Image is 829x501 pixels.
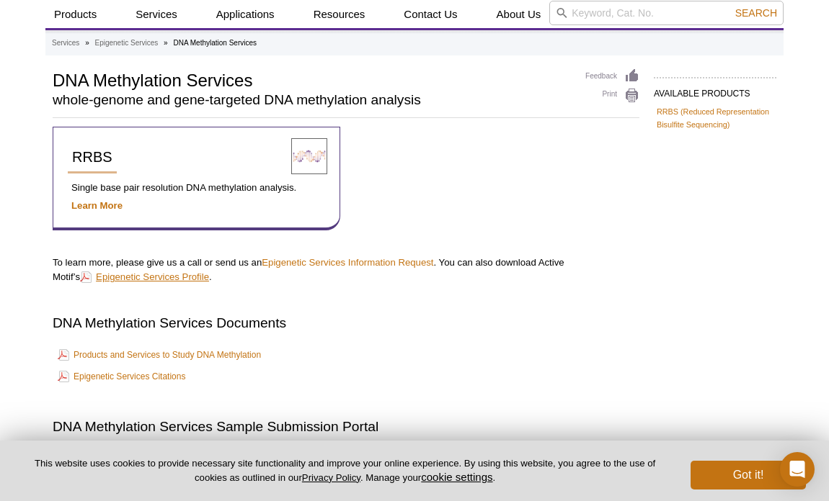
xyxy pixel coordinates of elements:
h1: DNA Methylation Services [53,68,571,90]
p: Single base pair resolution DNA methylation analysis. [68,181,325,195]
a: Epigenetic Services Profile [80,270,209,284]
a: Epigenetic Services Information Request [262,257,433,268]
div: Open Intercom Messenger [780,452,815,487]
input: Keyword, Cat. No. [549,1,784,25]
h2: DNA Methylation Services Documents [53,313,639,333]
h2: AVAILABLE PRODUCTS [654,77,776,103]
a: About Us [488,1,550,28]
a: RRBS [68,142,117,173]
h2: DNA Methylation Services Sample Submission Portal [53,417,639,436]
a: Print [585,88,639,104]
h2: whole-genome and gene-targeted DNA methylation analysis [53,94,571,107]
p: This website uses cookies to provide necessary site functionality and improve your online experie... [23,457,667,484]
button: Search [731,6,781,19]
span: RRBS [72,149,112,165]
a: Services [127,1,186,28]
button: cookie settings [421,471,492,483]
p: To learn more, please give us a call or send us an . You can also download Active Motif’s . [53,256,639,284]
img: Reduced Representation Bisulfite Sequencing Services [291,138,327,174]
li: » [164,39,168,47]
a: Privacy Policy [302,472,360,483]
a: Contact Us [395,1,466,28]
a: Epigenetic Services [94,37,158,50]
a: Products [45,1,105,28]
a: Services [52,37,79,50]
a: RRBS (Reduced Representation Bisulfite Sequencing) [657,105,773,131]
a: Feedback [585,68,639,84]
a: Applications [208,1,283,28]
a: Resources [305,1,374,28]
li: » [85,39,89,47]
a: Products and Services to Study DNA Methylation [58,346,261,364]
li: DNA Methylation Services [173,39,257,47]
a: Epigenetic Services Citations [58,368,185,385]
button: Got it! [691,461,806,489]
a: Learn More [71,200,123,211]
span: Search [735,7,777,19]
